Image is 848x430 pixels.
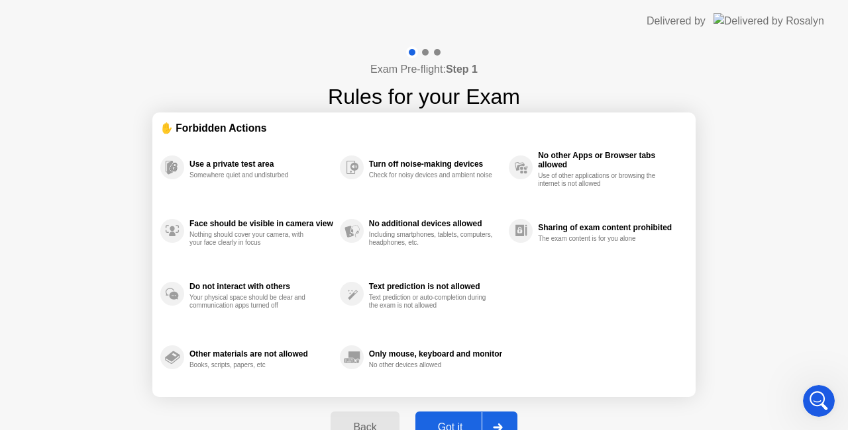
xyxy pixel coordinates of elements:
[26,25,121,46] img: logo
[59,210,75,220] span: still
[19,292,246,316] div: Closing Applications (Windows)
[446,64,478,75] b: Step 1
[803,385,835,417] iframe: Intercom live chat
[714,13,824,28] img: Delivered by Rosalyn
[189,219,333,228] div: Face should be visible in camera view
[27,297,222,311] div: Closing Applications (Windows)
[538,235,663,243] div: The exam content is for you alone
[369,159,502,169] div: Turn off noise-making devices
[370,62,478,77] h4: Exam Pre-flight:
[189,282,333,291] div: Do not interact with others
[328,81,520,112] h1: Rules for your Exam
[538,223,681,232] div: Sharing of exam content prohibited
[369,171,494,179] div: Check for noisy devices and ambient noise
[369,349,502,359] div: Only mouse, keyboard and monitor
[13,178,252,247] div: Recent messageProfile image for IshaqstillIshaq•2m ago
[27,267,107,280] span: Search for help
[189,349,333,359] div: Other materials are not allowed
[110,341,156,351] span: Messages
[647,13,706,29] div: Delivered by
[87,222,127,236] div: • 2m ago
[369,231,494,247] div: Including smartphones, tablets, computers, headphones, etc.
[160,120,688,136] div: ✋ Forbidden Actions
[183,21,209,48] img: Profile image for Ishaq
[26,116,238,161] p: How can I assist you?
[189,361,315,369] div: Books, scripts, papers, etc
[189,294,315,310] div: Your physical space should be clear and communication apps turned off
[26,94,238,116] p: Hi jahar 👋
[538,172,663,188] div: Use of other applications or browsing the internet is not allowed
[27,189,238,203] div: Recent message
[14,198,251,247] div: Profile image for IshaqstillIshaq•2m ago
[19,260,246,286] button: Search for help
[189,159,333,169] div: Use a private test area
[158,21,184,48] img: Profile image for MUSAWER
[189,231,315,247] div: Nothing should cover your camera, with your face clearly in focus
[59,222,84,236] div: Ishaq
[369,219,502,228] div: No additional devices allowed
[27,209,54,236] img: Profile image for Ishaq
[538,151,681,169] div: No other Apps or Browser tabs allowed
[29,341,59,351] span: Home
[210,341,231,351] span: Help
[369,282,502,291] div: Text prediction is not allowed
[189,171,315,179] div: Somewhere quiet and undisturbed
[369,294,494,310] div: Text prediction or auto-completion during the exam is not allowed
[369,361,494,369] div: No other devices allowed
[177,308,265,361] button: Help
[88,308,176,361] button: Messages
[208,21,235,48] div: Profile image for Tabasum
